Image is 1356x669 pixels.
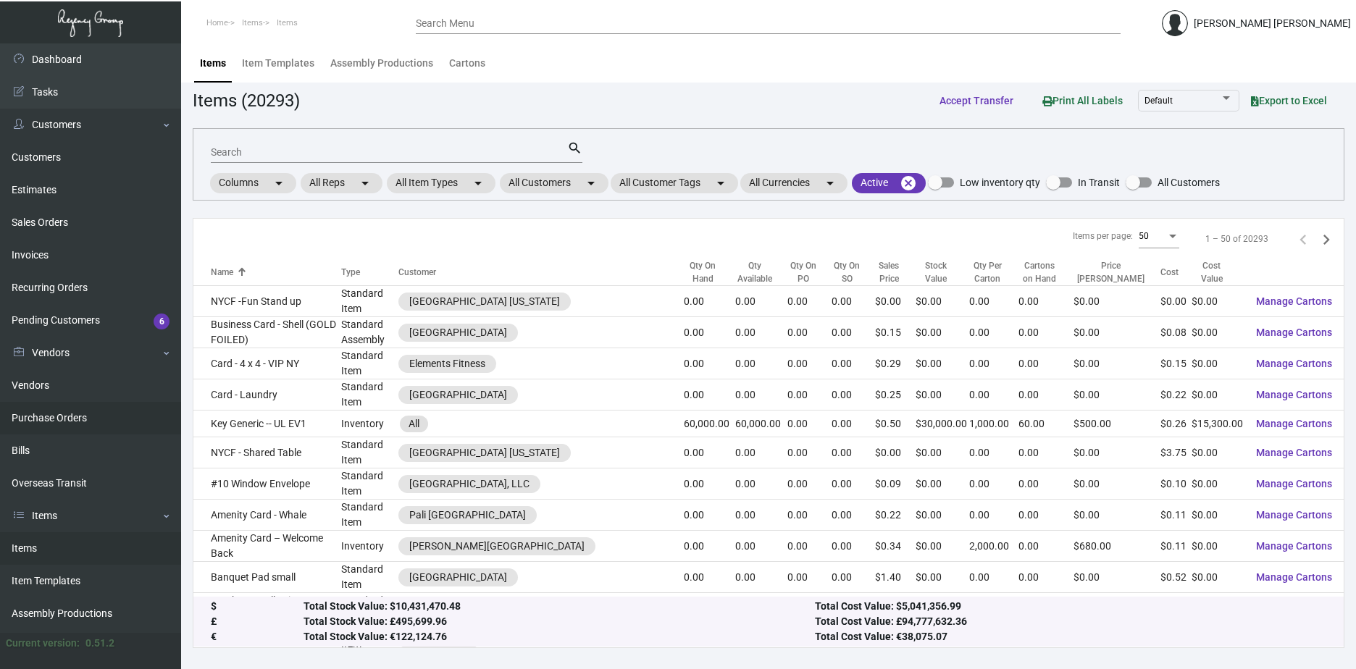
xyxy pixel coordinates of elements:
button: Manage Cartons [1244,533,1344,559]
td: 0.00 [684,317,734,348]
button: Manage Cartons [1244,439,1344,466]
button: Accept Transfer [928,88,1025,114]
div: Stock Value [916,259,969,285]
td: $0.15 [1160,348,1192,379]
td: 0.00 [735,348,788,379]
td: 0.00 [735,437,788,468]
div: 1 – 50 of 20293 [1205,232,1268,245]
mat-chip: All Reps [301,173,382,193]
td: 0.00 [969,286,1018,317]
button: Manage Cartons [1244,564,1344,590]
td: $0.15 [875,317,916,348]
td: $0.00 [916,562,969,593]
td: 0.00 [1018,531,1073,562]
td: $0.09 [875,468,916,500]
td: 0.00 [735,593,788,624]
div: Cost Value [1192,259,1244,285]
td: 2,000.00 [969,531,1018,562]
td: #10 Window Envelope [193,468,341,500]
span: Manage Cartons [1256,358,1332,369]
div: Qty On SO [832,259,862,285]
div: Qty On PO [787,259,832,285]
td: Standard Item [341,348,398,379]
span: Manage Cartons [1256,478,1332,489]
td: 0.00 [1018,468,1073,500]
button: Print All Labels [1031,87,1134,114]
td: 0.00 [735,468,788,500]
div: [GEOGRAPHIC_DATA] [409,570,507,585]
div: [GEOGRAPHIC_DATA] [409,387,507,403]
td: $0.00 [1073,437,1161,468]
td: $500.00 [1073,411,1161,437]
td: $0.00 [1192,317,1244,348]
td: 0.00 [832,468,875,500]
td: Card - Laundry [193,379,341,411]
td: $30,000.00 [916,411,969,437]
button: Next page [1315,227,1338,251]
div: Total Stock Value: €122,124.76 [304,630,815,645]
mat-chip: Active [852,173,926,193]
td: $0.00 [916,348,969,379]
td: $0.00 [1192,348,1244,379]
span: All Customers [1158,174,1220,191]
div: Type [341,266,360,279]
mat-icon: arrow_drop_down [582,174,600,192]
td: 0.00 [735,286,788,317]
td: $0.00 [875,437,916,468]
td: $0.34 [875,531,916,562]
td: $0.26 [1160,411,1192,437]
td: 0.00 [969,379,1018,411]
mat-chip: All [400,416,428,432]
div: Price [PERSON_NAME] [1073,259,1161,285]
div: Name [211,266,341,279]
td: Inventory [341,411,398,437]
mat-chip: All Currencies [740,173,847,193]
td: 0.00 [969,317,1018,348]
td: 0.00 [832,286,875,317]
div: Qty On Hand [684,259,734,285]
div: Items per page: [1073,230,1133,243]
div: Qty On PO [787,259,819,285]
td: $0.00 [1073,468,1161,500]
button: Manage Cartons [1244,288,1344,314]
td: $0.00 [916,531,969,562]
td: 0.00 [787,411,832,437]
mat-icon: cancel [900,174,917,192]
span: Items [277,18,298,28]
td: $0.00 [916,286,969,317]
td: 0.00 [1018,286,1073,317]
td: $0.22 [1160,379,1192,411]
td: 0.00 [787,379,832,411]
mat-icon: arrow_drop_down [270,174,288,192]
td: Amenity Card – Welcome Back [193,531,341,562]
td: $0.00 [916,317,969,348]
td: $0.29 [875,348,916,379]
span: 50 [1139,231,1149,241]
div: Assembly Productions [330,56,433,71]
td: 0.00 [1018,317,1073,348]
td: 0.00 [832,437,875,468]
div: Cost [1160,266,1192,279]
td: $0.50 [875,411,916,437]
td: 0.00 [787,593,832,624]
div: Qty Available [735,259,788,285]
div: Qty On Hand [684,259,721,285]
mat-icon: arrow_drop_down [712,174,729,192]
div: Elements Fitness [409,356,485,371]
td: NYCF -Fun Stand up [193,286,341,317]
td: $0.00 [916,437,969,468]
td: 0.00 [787,437,832,468]
td: 0.00 [787,317,832,348]
span: Low inventory qty [960,174,1040,191]
td: 0.00 [832,500,875,531]
button: Manage Cartons [1244,502,1344,528]
td: 0.00 [735,379,788,411]
td: 0.00 [969,437,1018,468]
mat-select: Items per page: [1139,232,1179,242]
td: $3.75 [1160,437,1192,468]
td: $0.00 [1192,286,1244,317]
div: [GEOGRAPHIC_DATA] [US_STATE] [409,445,560,460]
td: 0.00 [1018,379,1073,411]
div: [PERSON_NAME][GEOGRAPHIC_DATA] [409,539,585,554]
span: Manage Cartons [1256,418,1332,429]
